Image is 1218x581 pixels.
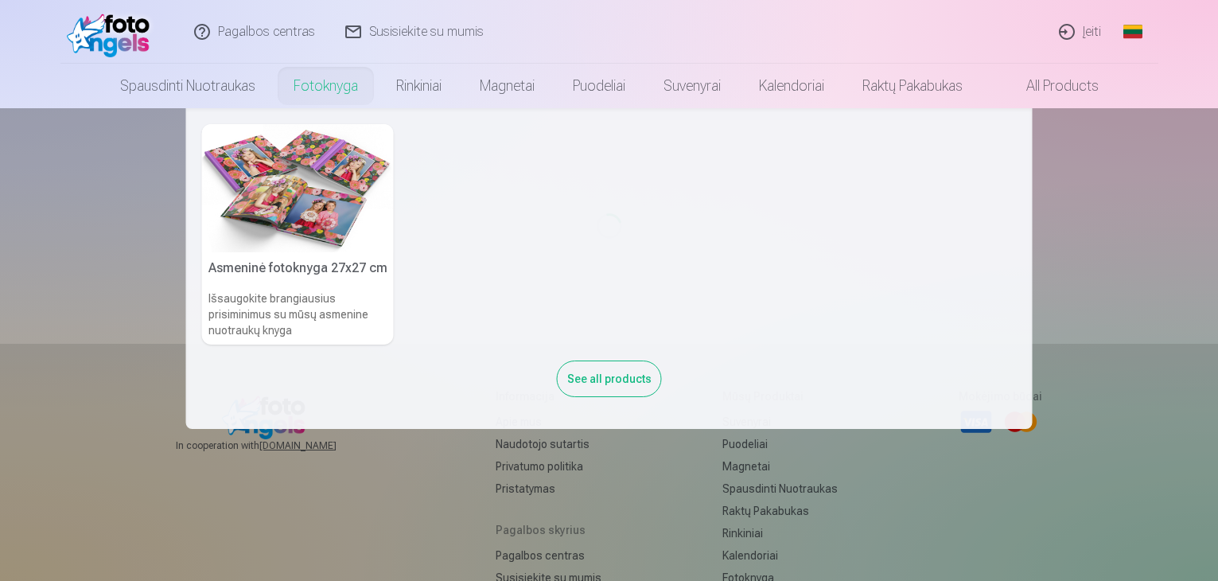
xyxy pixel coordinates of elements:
a: Raktų pakabukas [843,64,982,108]
a: Asmeninė fotoknyga 27x27 cmAsmeninė fotoknyga 27x27 cmIšsaugokite brangiausius prisiminimus su mū... [202,124,394,345]
a: Fotoknyga [274,64,377,108]
a: Spausdinti nuotraukas [101,64,274,108]
a: Rinkiniai [377,64,461,108]
a: All products [982,64,1118,108]
h5: Asmeninė fotoknyga 27x27 cm [202,252,394,284]
a: Magnetai [461,64,554,108]
img: Asmeninė fotoknyga 27x27 cm [202,124,394,252]
a: Puodeliai [554,64,644,108]
a: See all products [557,369,662,386]
h6: Išsaugokite brangiausius prisiminimus su mūsų asmenine nuotraukų knyga [202,284,394,345]
img: /fa2 [67,6,158,57]
a: Kalendoriai [740,64,843,108]
a: Suvenyrai [644,64,740,108]
div: See all products [557,361,662,397]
